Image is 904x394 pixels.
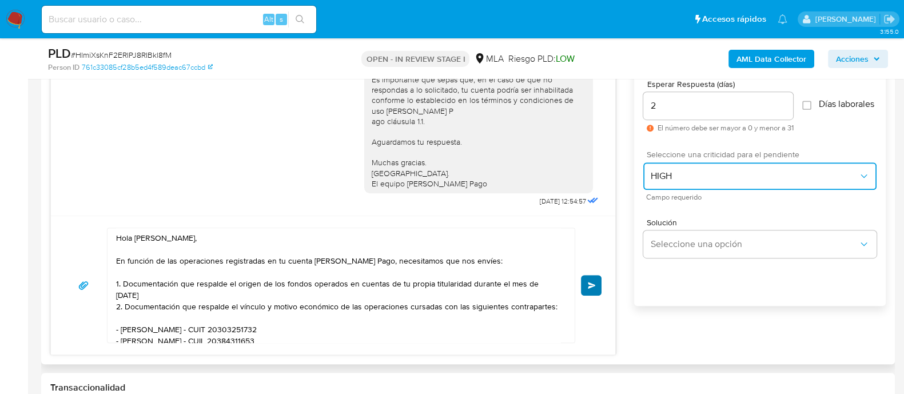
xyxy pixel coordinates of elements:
[50,382,886,393] h1: Transaccionalidad
[650,170,858,182] span: HIGH
[647,80,797,89] span: Esperar Respuesta (días)
[736,50,806,68] b: AML Data Collector
[815,14,879,25] p: martin.degiuli@mercadolibre.com
[71,49,172,61] span: # HImiXsKnF2ERIPJ8RIBkl8fM
[48,44,71,62] b: PLD
[778,14,787,24] a: Notificaciones
[802,101,811,110] input: Días laborales
[647,150,880,158] span: Seleccione una criticidad para el pendiente
[883,13,895,25] a: Salir
[116,228,560,343] textarea: Hola [PERSON_NAME], En función de las operaciones registradas en tu cuenta [PERSON_NAME] Pago, ne...
[657,124,793,132] span: El número debe ser mayor a 0 y menor a 31
[647,218,880,226] span: Solución
[836,50,869,68] span: Acciones
[42,12,316,27] input: Buscar usuario o caso...
[82,62,213,73] a: 761c33085cf28b5ed4f589deac67ccbd
[361,51,469,67] p: OPEN - IN REVIEW STAGE I
[48,62,79,73] b: Person ID
[643,98,793,113] input: days_to_wait
[728,50,814,68] button: AML Data Collector
[588,282,596,289] span: Enviar
[879,27,898,36] span: 3.155.0
[555,52,574,65] span: LOW
[643,230,877,258] button: Seleccione una opción
[280,14,283,25] span: s
[539,197,586,206] span: [DATE] 12:54:57
[818,98,874,110] span: Días laborales
[702,13,766,25] span: Accesos rápidos
[650,238,858,250] span: Seleccione una opción
[646,194,879,200] span: Campo requerido
[581,275,602,296] button: Enviar
[474,53,503,65] div: MLA
[264,14,273,25] span: Alt
[508,53,574,65] span: Riesgo PLD:
[288,11,312,27] button: search-icon
[643,162,877,190] button: HIGH
[828,50,888,68] button: Acciones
